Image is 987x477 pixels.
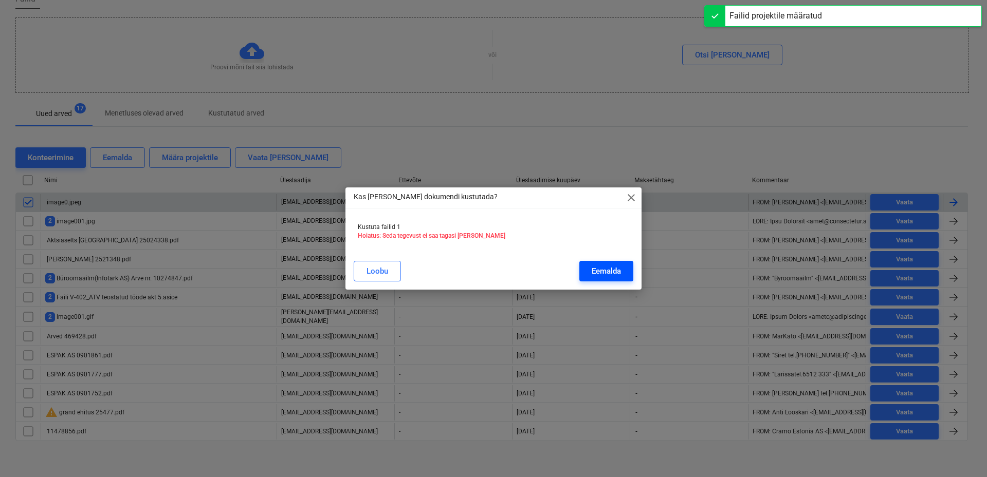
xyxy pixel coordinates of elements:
[354,261,401,281] button: Loobu
[579,261,633,281] button: Eemalda
[936,428,987,477] iframe: Chat Widget
[625,192,637,204] span: close
[592,264,621,278] div: Eemalda
[358,223,629,232] p: Kustuta failid 1
[729,10,822,22] div: Failid projektile määratud
[358,232,629,240] p: Hoiatus: Seda tegevust ei saa tagasi [PERSON_NAME]
[367,264,388,278] div: Loobu
[354,192,498,202] p: Kas [PERSON_NAME] dokumendi kustutada?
